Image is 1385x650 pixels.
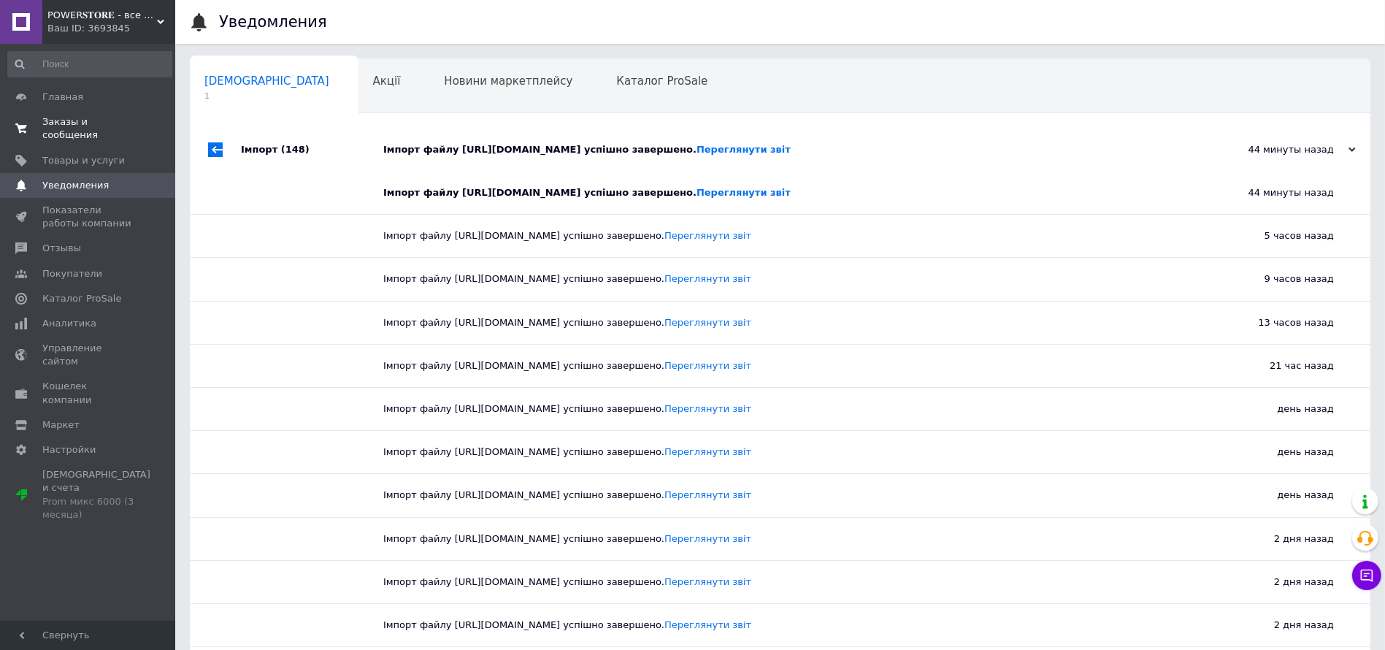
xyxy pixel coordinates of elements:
[697,187,791,198] a: Переглянути звіт
[444,74,572,88] span: Новини маркетплейсу
[616,74,707,88] span: Каталог ProSale
[47,9,157,22] span: POWER𝐒𝐓𝐎𝐑𝐄 - все заказы на дисплеи должны быть согласованы
[383,532,1188,546] div: Імпорт файлу [URL][DOMAIN_NAME] успішно завершено.
[42,179,109,192] span: Уведомления
[42,380,135,406] span: Кошелек компании
[383,143,1210,156] div: Імпорт файлу [URL][DOMAIN_NAME] успішно завершено.
[1188,258,1370,300] div: 9 часов назад
[664,489,751,500] a: Переглянути звіт
[383,272,1188,286] div: Імпорт файлу [URL][DOMAIN_NAME] успішно завершено.
[42,443,96,456] span: Настройки
[697,144,791,155] a: Переглянути звіт
[1188,604,1370,646] div: 2 дня назад
[241,128,383,172] div: Імпорт
[664,360,751,371] a: Переглянути звіт
[373,74,401,88] span: Акції
[1352,561,1381,590] button: Чат с покупателем
[1188,474,1370,516] div: день назад
[42,418,80,432] span: Маркет
[42,317,96,330] span: Аналитика
[219,13,327,31] h1: Уведомления
[664,273,751,284] a: Переглянути звіт
[42,342,135,368] span: Управление сайтом
[383,359,1188,372] div: Імпорт файлу [URL][DOMAIN_NAME] успішно завершено.
[7,51,172,77] input: Поиск
[664,403,751,414] a: Переглянути звіт
[204,91,329,102] span: 1
[383,186,1188,199] div: Імпорт файлу [URL][DOMAIN_NAME] успішно завершено.
[42,495,150,521] div: Prom микс 6000 (3 месяца)
[1188,215,1370,257] div: 5 часов назад
[383,316,1188,329] div: Імпорт файлу [URL][DOMAIN_NAME] успішно завершено.
[42,91,83,104] span: Главная
[47,22,175,35] div: Ваш ID: 3693845
[42,292,121,305] span: Каталог ProSale
[1188,388,1370,430] div: день назад
[1188,345,1370,387] div: 21 час назад
[1210,143,1356,156] div: 44 минуты назад
[1188,431,1370,473] div: день назад
[42,204,135,230] span: Показатели работы компании
[42,468,150,521] span: [DEMOGRAPHIC_DATA] и счета
[383,576,1188,589] div: Імпорт файлу [URL][DOMAIN_NAME] успішно завершено.
[383,489,1188,502] div: Імпорт файлу [URL][DOMAIN_NAME] успішно завершено.
[204,74,329,88] span: [DEMOGRAPHIC_DATA]
[281,144,310,155] span: (148)
[664,446,751,457] a: Переглянути звіт
[383,619,1188,632] div: Імпорт файлу [URL][DOMAIN_NAME] успішно завершено.
[664,230,751,241] a: Переглянути звіт
[664,533,751,544] a: Переглянути звіт
[664,317,751,328] a: Переглянути звіт
[664,576,751,587] a: Переглянути звіт
[383,446,1188,459] div: Імпорт файлу [URL][DOMAIN_NAME] успішно завершено.
[383,229,1188,242] div: Імпорт файлу [URL][DOMAIN_NAME] успішно завершено.
[42,242,81,255] span: Отзывы
[1188,302,1370,344] div: 13 часов назад
[383,402,1188,416] div: Імпорт файлу [URL][DOMAIN_NAME] успішно завершено.
[42,267,102,280] span: Покупатели
[1188,518,1370,560] div: 2 дня назад
[42,115,135,142] span: Заказы и сообщения
[1188,561,1370,603] div: 2 дня назад
[42,154,125,167] span: Товары и услуги
[664,619,751,630] a: Переглянути звіт
[1188,172,1370,214] div: 44 минуты назад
